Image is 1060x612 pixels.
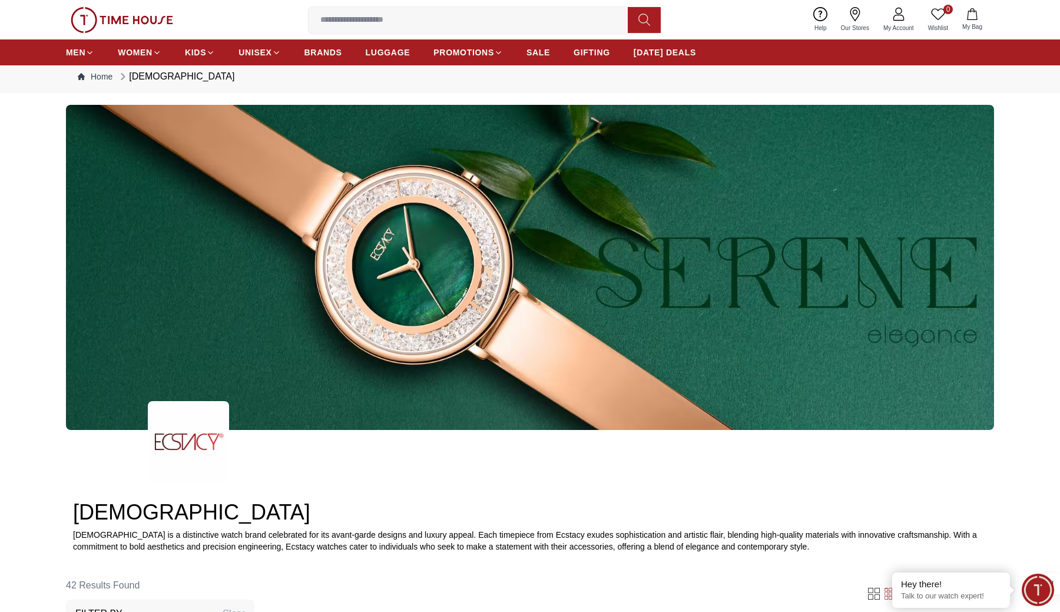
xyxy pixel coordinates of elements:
span: 0 [943,5,953,14]
nav: Breadcrumb [66,60,994,93]
a: KIDS [185,42,215,63]
a: BRANDS [304,42,342,63]
a: MEN [66,42,94,63]
span: UNISEX [238,47,271,58]
a: Home [78,71,112,82]
span: Our Stores [836,24,874,32]
span: My Bag [958,22,987,31]
div: Keywords by Traffic [130,70,198,77]
a: SALE [526,42,550,63]
span: MEN [66,47,85,58]
span: SALE [526,47,550,58]
span: GIFTING [574,47,610,58]
div: Hey there! [901,578,1001,590]
span: LUGGAGE [366,47,410,58]
span: Help [810,24,832,32]
a: GIFTING [574,42,610,63]
a: UNISEX [238,42,280,63]
a: LUGGAGE [366,42,410,63]
p: Talk to our watch expert! [901,591,1001,601]
a: 0Wishlist [921,5,955,35]
div: Chat Widget [1022,574,1054,606]
a: Help [807,5,834,35]
p: [DEMOGRAPHIC_DATA] is a distinctive watch brand celebrated for its avant-garde designs and luxury... [73,529,987,553]
div: [DEMOGRAPHIC_DATA] [117,70,234,84]
span: Wishlist [923,24,953,32]
img: tab_domain_overview_orange.svg [32,68,41,78]
span: [DATE] DEALS [634,47,696,58]
div: v 4.0.25 [33,19,58,28]
a: WOMEN [118,42,161,63]
img: logo_orange.svg [19,19,28,28]
span: KIDS [185,47,206,58]
button: My Bag [955,6,989,34]
span: PROMOTIONS [433,47,494,58]
span: WOMEN [118,47,153,58]
img: ... [71,7,173,33]
div: Domain Overview [45,70,105,77]
h6: 42 Results Found [66,571,254,600]
span: BRANDS [304,47,342,58]
img: ... [66,105,994,430]
span: My Account [879,24,919,32]
img: tab_keywords_by_traffic_grey.svg [117,68,127,78]
div: Domain: [DOMAIN_NAME] [31,31,130,40]
img: website_grey.svg [19,31,28,40]
h2: [DEMOGRAPHIC_DATA] [73,501,987,524]
a: [DATE] DEALS [634,42,696,63]
a: Our Stores [834,5,876,35]
a: PROMOTIONS [433,42,503,63]
img: ... [148,401,229,482]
